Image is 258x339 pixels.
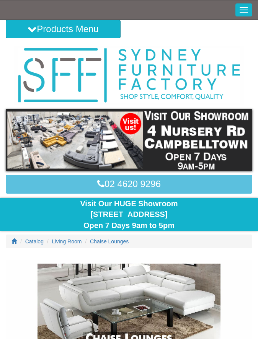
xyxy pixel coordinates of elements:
a: 02 4620 9296 [6,175,252,193]
a: Living Room [52,238,82,244]
img: showroom.gif [6,109,252,171]
button: Products Menu [6,20,121,38]
a: Chaise Lounges [90,238,129,244]
div: Visit Our HUGE Showroom [STREET_ADDRESS] Open 7 Days 9am to 5pm [6,198,252,231]
a: Catalog [25,238,44,244]
img: Sydney Furniture Factory [14,46,244,105]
